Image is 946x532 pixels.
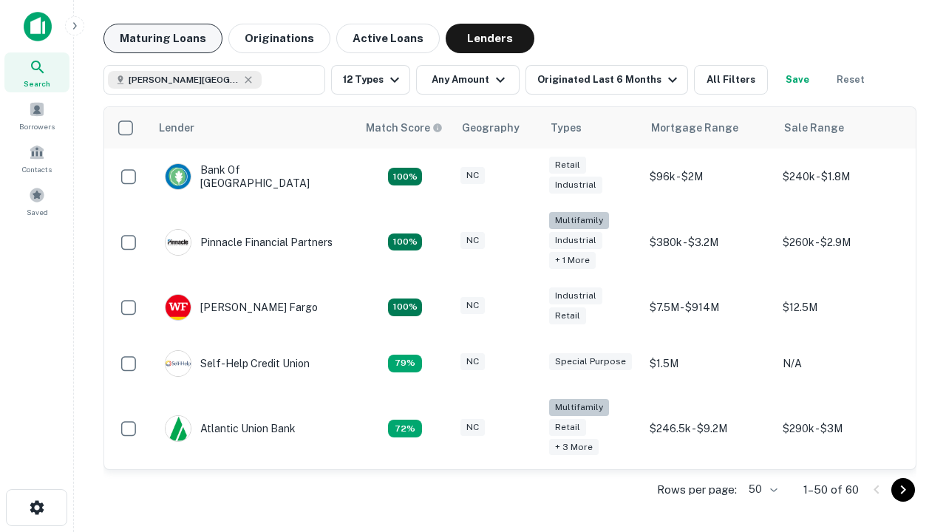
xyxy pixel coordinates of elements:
[827,65,874,95] button: Reset
[165,350,310,377] div: Self-help Credit Union
[129,73,239,86] span: [PERSON_NAME][GEOGRAPHIC_DATA], [GEOGRAPHIC_DATA]
[446,24,534,53] button: Lenders
[4,95,69,135] a: Borrowers
[775,205,908,279] td: $260k - $2.9M
[460,419,485,436] div: NC
[549,439,599,456] div: + 3 more
[4,52,69,92] a: Search
[694,65,768,95] button: All Filters
[165,294,318,321] div: [PERSON_NAME] Fargo
[103,24,222,53] button: Maturing Loans
[388,233,422,251] div: Matching Properties: 25, hasApolloMatch: undefined
[166,230,191,255] img: picture
[642,205,775,279] td: $380k - $3.2M
[651,119,738,137] div: Mortgage Range
[166,416,191,441] img: picture
[537,71,681,89] div: Originated Last 6 Months
[165,163,342,190] div: Bank Of [GEOGRAPHIC_DATA]
[549,177,602,194] div: Industrial
[22,163,52,175] span: Contacts
[366,120,443,136] div: Capitalize uses an advanced AI algorithm to match your search with the best lender. The match sco...
[775,335,908,392] td: N/A
[4,181,69,221] a: Saved
[24,78,50,89] span: Search
[388,355,422,372] div: Matching Properties: 11, hasApolloMatch: undefined
[228,24,330,53] button: Originations
[150,107,357,149] th: Lender
[743,479,780,500] div: 50
[24,12,52,41] img: capitalize-icon.png
[891,478,915,502] button: Go to next page
[166,351,191,376] img: picture
[388,420,422,437] div: Matching Properties: 10, hasApolloMatch: undefined
[642,392,775,466] td: $246.5k - $9.2M
[549,399,609,416] div: Multifamily
[549,157,586,174] div: Retail
[642,149,775,205] td: $96k - $2M
[549,419,586,436] div: Retail
[657,481,737,499] p: Rows per page:
[416,65,520,95] button: Any Amount
[165,229,333,256] div: Pinnacle Financial Partners
[872,414,946,485] iframe: Chat Widget
[331,65,410,95] button: 12 Types
[27,206,48,218] span: Saved
[460,297,485,314] div: NC
[388,168,422,185] div: Matching Properties: 14, hasApolloMatch: undefined
[642,107,775,149] th: Mortgage Range
[460,353,485,370] div: NC
[775,149,908,205] td: $240k - $1.8M
[159,119,194,137] div: Lender
[549,307,586,324] div: Retail
[775,107,908,149] th: Sale Range
[462,119,520,137] div: Geography
[525,65,688,95] button: Originated Last 6 Months
[453,107,542,149] th: Geography
[549,252,596,269] div: + 1 more
[775,279,908,335] td: $12.5M
[774,65,821,95] button: Save your search to get updates of matches that match your search criteria.
[542,107,642,149] th: Types
[388,299,422,316] div: Matching Properties: 15, hasApolloMatch: undefined
[366,120,440,136] h6: Match Score
[4,138,69,178] a: Contacts
[166,295,191,320] img: picture
[460,232,485,249] div: NC
[19,120,55,132] span: Borrowers
[803,481,859,499] p: 1–50 of 60
[549,287,602,304] div: Industrial
[784,119,844,137] div: Sale Range
[460,167,485,184] div: NC
[642,335,775,392] td: $1.5M
[166,164,191,189] img: picture
[775,392,908,466] td: $290k - $3M
[549,232,602,249] div: Industrial
[357,107,453,149] th: Capitalize uses an advanced AI algorithm to match your search with the best lender. The match sco...
[336,24,440,53] button: Active Loans
[549,212,609,229] div: Multifamily
[642,279,775,335] td: $7.5M - $914M
[165,415,296,442] div: Atlantic Union Bank
[549,353,632,370] div: Special Purpose
[551,119,582,137] div: Types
